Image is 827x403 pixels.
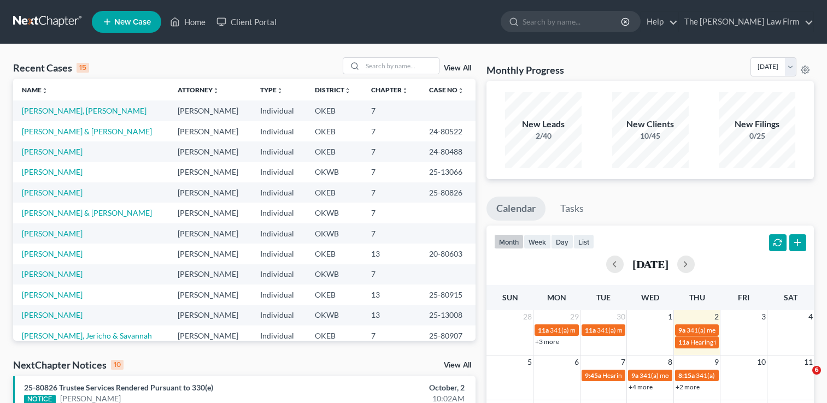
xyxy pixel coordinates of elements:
span: Mon [547,293,566,302]
a: [PERSON_NAME] [22,167,83,176]
td: Individual [251,244,306,264]
span: 1 [667,310,673,323]
td: 7 [362,141,420,162]
span: 8 [667,355,673,369]
td: OKEB [306,141,363,162]
span: Sat [784,293,797,302]
td: OKWB [306,305,363,325]
a: Chapterunfold_more [371,86,408,94]
td: Individual [251,325,306,346]
td: 7 [362,100,420,121]
div: New Filings [719,118,795,131]
td: 25-80915 [420,285,476,305]
td: OKEB [306,182,363,203]
span: 9 [713,355,720,369]
button: week [524,234,551,249]
td: 13 [362,285,420,305]
a: Tasks [550,197,594,221]
a: Calendar [486,197,546,221]
span: 30 [615,310,626,323]
a: [PERSON_NAME] [22,147,83,156]
i: unfold_more [402,87,408,94]
span: Sun [502,293,518,302]
td: 24-80522 [420,121,476,141]
td: Individual [251,264,306,285]
td: Individual [251,223,306,244]
span: 341(a) meeting for [PERSON_NAME] [597,326,702,334]
a: +2 more [676,383,700,391]
td: 7 [362,203,420,223]
iframe: Intercom live chat [790,366,816,392]
td: Individual [251,162,306,182]
td: OKWB [306,162,363,182]
td: Individual [251,141,306,162]
span: Thu [689,293,705,302]
span: 4 [807,310,814,323]
span: 341(a) meeting for [PERSON_NAME] & [PERSON_NAME] [640,371,803,380]
button: month [494,234,524,249]
span: Hearing for [PERSON_NAME] & Treasure Brown [602,371,740,380]
td: [PERSON_NAME] [169,203,251,223]
span: 9a [678,326,685,334]
td: Individual [251,305,306,325]
td: OKEB [306,121,363,141]
span: 6 [812,366,821,375]
a: View All [444,64,471,72]
span: 11 [803,355,814,369]
td: Individual [251,121,306,141]
span: 341(a) meeting for [PERSON_NAME] [687,326,792,334]
td: 7 [362,223,420,244]
i: unfold_more [42,87,48,94]
button: day [551,234,573,249]
a: [PERSON_NAME], Jericho & Savannah [22,331,152,340]
td: [PERSON_NAME] [169,264,251,285]
span: 11a [678,338,689,346]
span: 9a [631,371,638,380]
td: OKWB [306,264,363,285]
h2: [DATE] [632,258,668,270]
a: Client Portal [211,12,282,32]
td: OKEB [306,100,363,121]
a: [PERSON_NAME] [22,188,83,197]
td: Individual [251,203,306,223]
a: Attorneyunfold_more [178,86,219,94]
td: [PERSON_NAME] [169,244,251,264]
td: [PERSON_NAME] [169,285,251,305]
span: 5 [526,355,533,369]
a: View All [444,361,471,369]
a: +4 more [629,383,653,391]
td: 25-13066 [420,162,476,182]
div: 15 [77,63,89,73]
span: 2 [713,310,720,323]
div: New Clients [612,118,689,131]
a: [PERSON_NAME] & [PERSON_NAME] [22,208,152,217]
span: 3 [760,310,767,323]
td: [PERSON_NAME] [169,325,251,346]
a: [PERSON_NAME] [22,229,83,238]
input: Search by name... [523,11,623,32]
span: Wed [641,293,659,302]
i: unfold_more [213,87,219,94]
span: 341(a) meeting for [PERSON_NAME] [550,326,655,334]
a: Nameunfold_more [22,86,48,94]
div: 10 [111,360,124,370]
td: 13 [362,305,420,325]
a: 25-80826 Trustee Services Rendered Pursuant to 330(e) [24,383,213,392]
i: unfold_more [458,87,464,94]
span: 11a [538,326,549,334]
span: 29 [569,310,580,323]
td: OKWB [306,223,363,244]
div: New Leads [505,118,582,131]
span: 10 [756,355,767,369]
td: 20-80603 [420,244,476,264]
td: 25-80826 [420,182,476,203]
span: 11a [585,326,596,334]
div: Recent Cases [13,61,89,74]
td: [PERSON_NAME] [169,162,251,182]
span: 8:15a [678,371,695,380]
a: [PERSON_NAME] [22,249,83,258]
a: [PERSON_NAME] [22,269,83,278]
td: 7 [362,121,420,141]
a: [PERSON_NAME] [22,310,83,319]
div: NextChapter Notices [13,358,124,371]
